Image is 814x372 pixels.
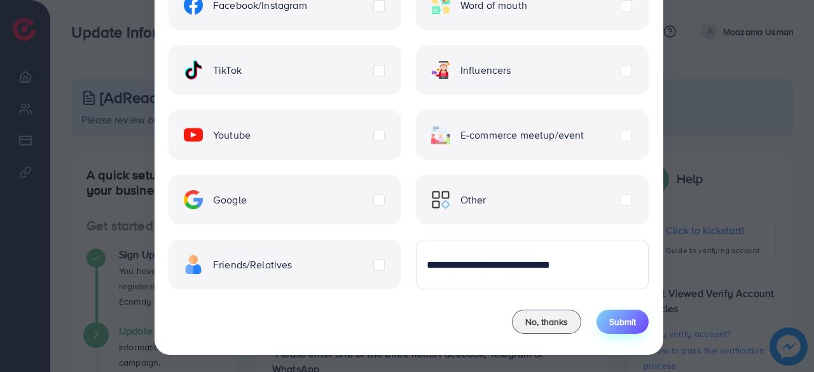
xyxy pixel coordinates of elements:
span: Submit [609,315,636,328]
img: ic-other.99c3e012.svg [431,190,450,209]
span: TikTok [213,63,242,78]
img: ic-google.5bdd9b68.svg [184,190,203,209]
span: Friends/Relatives [213,258,293,272]
img: ic-influencers.a620ad43.svg [431,60,450,79]
span: No, thanks [525,315,568,328]
img: ic-tiktok.4b20a09a.svg [184,60,203,79]
button: No, thanks [512,310,581,334]
img: ic-youtube.715a0ca2.svg [184,125,203,144]
img: ic-freind.8e9a9d08.svg [184,255,203,274]
img: ic-ecommerce.d1fa3848.svg [431,125,450,144]
span: Google [213,193,247,207]
span: Youtube [213,128,251,142]
button: Submit [597,310,649,334]
span: Other [460,193,486,207]
span: Influencers [460,63,511,78]
span: E-commerce meetup/event [460,128,584,142]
